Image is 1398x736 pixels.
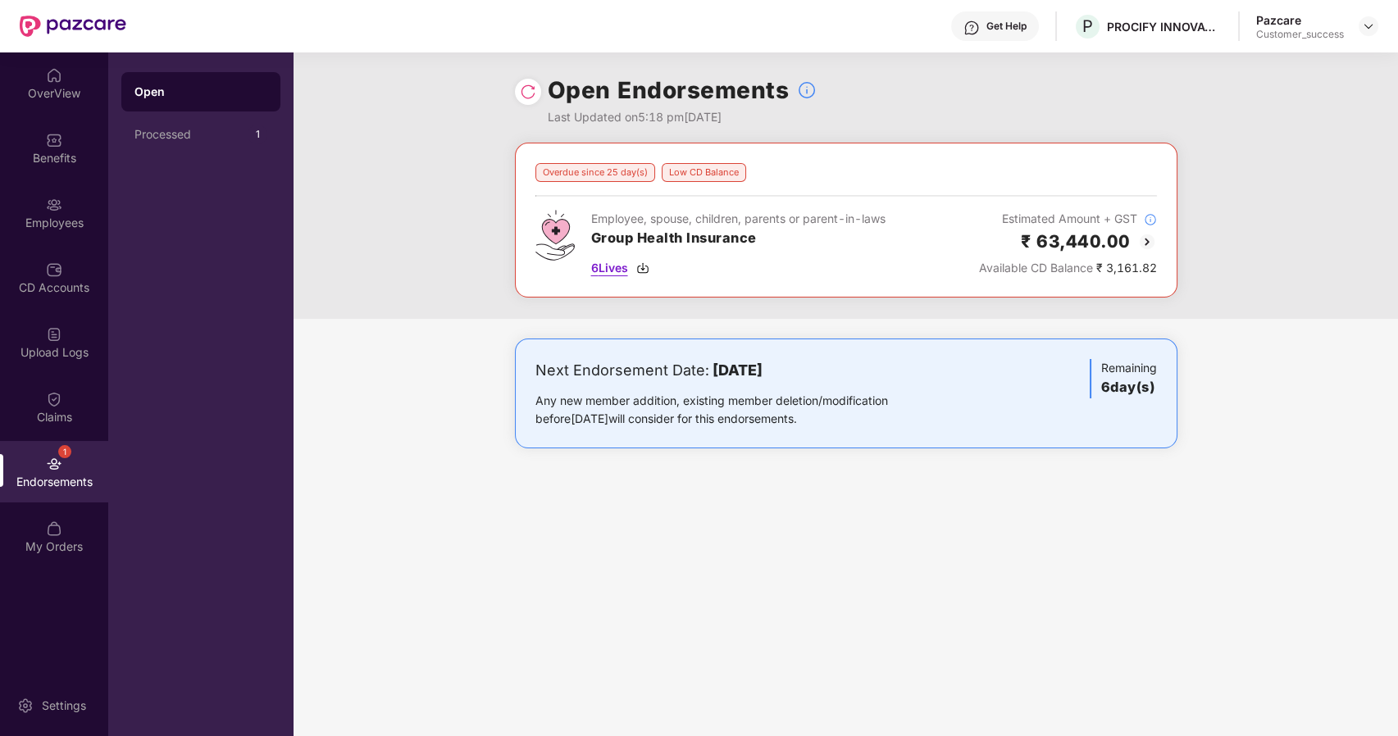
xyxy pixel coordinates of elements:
h3: Group Health Insurance [591,228,886,249]
img: svg+xml;base64,PHN2ZyBpZD0iVXBsb2FkX0xvZ3MiIGRhdGEtbmFtZT0iVXBsb2FkIExvZ3MiIHhtbG5zPSJodHRwOi8vd3... [46,326,62,343]
div: Customer_success [1256,28,1344,41]
img: svg+xml;base64,PHN2ZyBpZD0iSW5mb18tXzMyeDMyIiBkYXRhLW5hbWU9IkluZm8gLSAzMngzMiIgeG1sbnM9Imh0dHA6Ly... [1144,213,1157,226]
div: Estimated Amount + GST [979,210,1157,228]
img: svg+xml;base64,PHN2ZyBpZD0iRG93bmxvYWQtMzJ4MzIiIHhtbG5zPSJodHRwOi8vd3d3LnczLm9yZy8yMDAwL3N2ZyIgd2... [636,261,649,275]
div: Pazcare [1256,12,1344,28]
div: Any new member addition, existing member deletion/modification before [DATE] will consider for th... [535,392,940,428]
img: svg+xml;base64,PHN2ZyBpZD0iQmVuZWZpdHMiIHhtbG5zPSJodHRwOi8vd3d3LnczLm9yZy8yMDAwL3N2ZyIgd2lkdGg9Ij... [46,132,62,148]
div: Next Endorsement Date: [535,359,940,382]
img: svg+xml;base64,PHN2ZyBpZD0iTXlfT3JkZXJzIiBkYXRhLW5hbWU9Ik15IE9yZGVycyIgeG1sbnM9Imh0dHA6Ly93d3cudz... [46,520,62,537]
img: svg+xml;base64,PHN2ZyBpZD0iQ2xhaW0iIHhtbG5zPSJodHRwOi8vd3d3LnczLm9yZy8yMDAwL3N2ZyIgd2lkdGg9IjIwIi... [46,391,62,407]
div: Employee, spouse, children, parents or parent-in-laws [591,210,886,228]
img: svg+xml;base64,PHN2ZyBpZD0iQ0RfQWNjb3VudHMiIGRhdGEtbmFtZT0iQ0QgQWNjb3VudHMiIHhtbG5zPSJodHRwOi8vd3... [46,261,62,278]
div: Remaining [1090,359,1157,398]
h1: Open Endorsements [548,72,790,108]
h2: ₹ 63,440.00 [1021,228,1131,255]
img: svg+xml;base64,PHN2ZyBpZD0iRW5kb3JzZW1lbnRzIiB4bWxucz0iaHR0cDovL3d3dy53My5vcmcvMjAwMC9zdmciIHdpZH... [46,456,62,472]
div: Overdue since 25 day(s) [535,163,655,182]
span: Available CD Balance [979,261,1093,275]
b: [DATE] [713,361,763,379]
img: New Pazcare Logo [20,16,126,37]
img: svg+xml;base64,PHN2ZyB4bWxucz0iaHR0cDovL3d3dy53My5vcmcvMjAwMC9zdmciIHdpZHRoPSI0Ny43MTQiIGhlaWdodD... [535,210,575,261]
img: svg+xml;base64,PHN2ZyBpZD0iSW5mb18tXzMyeDMyIiBkYXRhLW5hbWU9IkluZm8gLSAzMngzMiIgeG1sbnM9Imh0dHA6Ly... [797,80,817,100]
div: Get Help [986,20,1027,33]
img: svg+xml;base64,PHN2ZyBpZD0iQmFjay0yMHgyMCIgeG1sbnM9Imh0dHA6Ly93d3cudzMub3JnLzIwMDAvc3ZnIiB3aWR0aD... [1137,232,1157,252]
div: 1 [58,445,71,458]
div: Open [134,84,267,100]
div: ₹ 3,161.82 [979,259,1157,277]
div: PROCIFY INNOVATIONS PRIVATE LIMITED [1107,19,1222,34]
img: svg+xml;base64,PHN2ZyBpZD0iSGVscC0zMngzMiIgeG1sbnM9Imh0dHA6Ly93d3cudzMub3JnLzIwMDAvc3ZnIiB3aWR0aD... [963,20,980,36]
img: svg+xml;base64,PHN2ZyBpZD0iRW1wbG95ZWVzIiB4bWxucz0iaHR0cDovL3d3dy53My5vcmcvMjAwMC9zdmciIHdpZHRoPS... [46,197,62,213]
div: Settings [37,697,91,714]
img: svg+xml;base64,PHN2ZyBpZD0iSG9tZSIgeG1sbnM9Imh0dHA6Ly93d3cudzMub3JnLzIwMDAvc3ZnIiB3aWR0aD0iMjAiIG... [46,67,62,84]
div: Processed [134,128,248,141]
div: 1 [248,125,267,144]
div: Last Updated on 5:18 pm[DATE] [548,108,817,126]
h3: 6 day(s) [1101,377,1157,398]
img: svg+xml;base64,PHN2ZyBpZD0iRHJvcGRvd24tMzJ4MzIiIHhtbG5zPSJodHRwOi8vd3d3LnczLm9yZy8yMDAwL3N2ZyIgd2... [1362,20,1375,33]
div: Low CD Balance [662,163,746,182]
span: P [1082,16,1093,36]
span: 6 Lives [591,259,628,277]
img: svg+xml;base64,PHN2ZyBpZD0iUmVsb2FkLTMyeDMyIiB4bWxucz0iaHR0cDovL3d3dy53My5vcmcvMjAwMC9zdmciIHdpZH... [520,84,536,100]
img: svg+xml;base64,PHN2ZyBpZD0iU2V0dGluZy0yMHgyMCIgeG1sbnM9Imh0dHA6Ly93d3cudzMub3JnLzIwMDAvc3ZnIiB3aW... [17,697,34,714]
